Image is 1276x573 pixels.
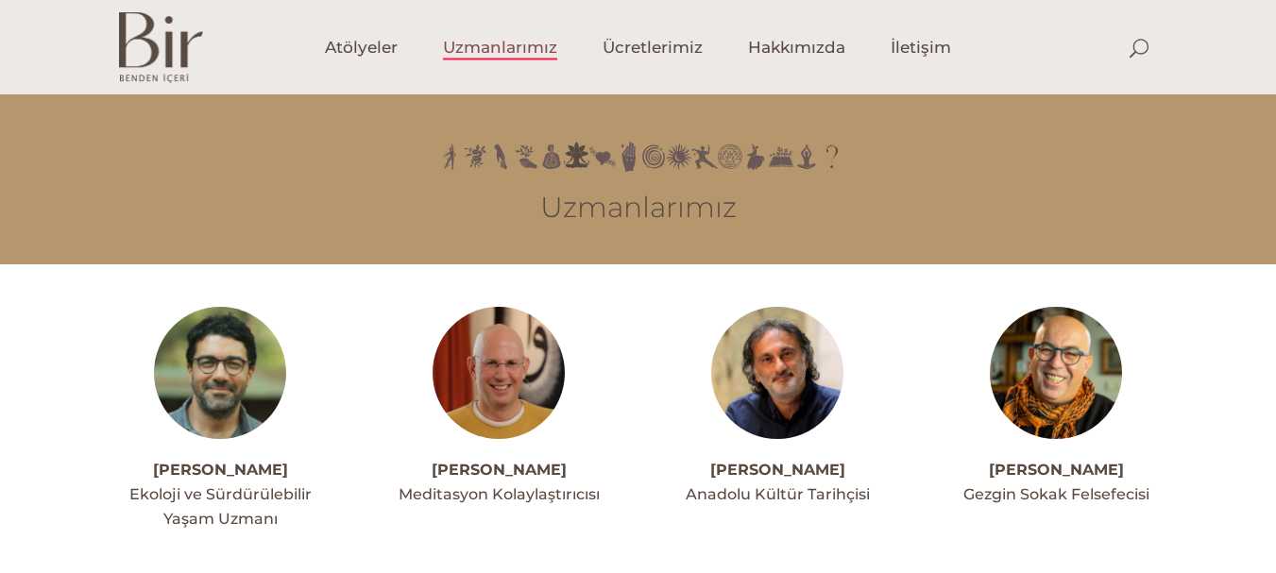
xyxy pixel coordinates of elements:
[443,37,557,59] span: Uzmanlarımız
[686,485,870,503] span: Anadolu Kültür Tarihçisi
[154,307,286,439] img: ahmetacarprofil--300x300.jpg
[710,461,845,479] a: [PERSON_NAME]
[129,485,312,528] span: Ekoloji ve Sürdürülebilir Yaşam Uzmanı
[433,307,565,439] img: meditasyon-ahmet-1-300x300.jpg
[153,461,288,479] a: [PERSON_NAME]
[989,461,1124,479] a: [PERSON_NAME]
[325,37,398,59] span: Atölyeler
[119,191,1158,225] h3: Uzmanlarımız
[711,307,843,439] img: Ali_Canip_Olgunlu_003_copy-300x300.jpg
[891,37,951,59] span: İletişim
[603,37,703,59] span: Ücretlerimiz
[432,461,567,479] a: [PERSON_NAME]
[990,307,1122,439] img: alinakiprofil--300x300.jpg
[399,485,600,503] span: Meditasyon Kolaylaştırıcısı
[748,37,845,59] span: Hakkımızda
[963,485,1149,503] span: Gezgin Sokak Felsefecisi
